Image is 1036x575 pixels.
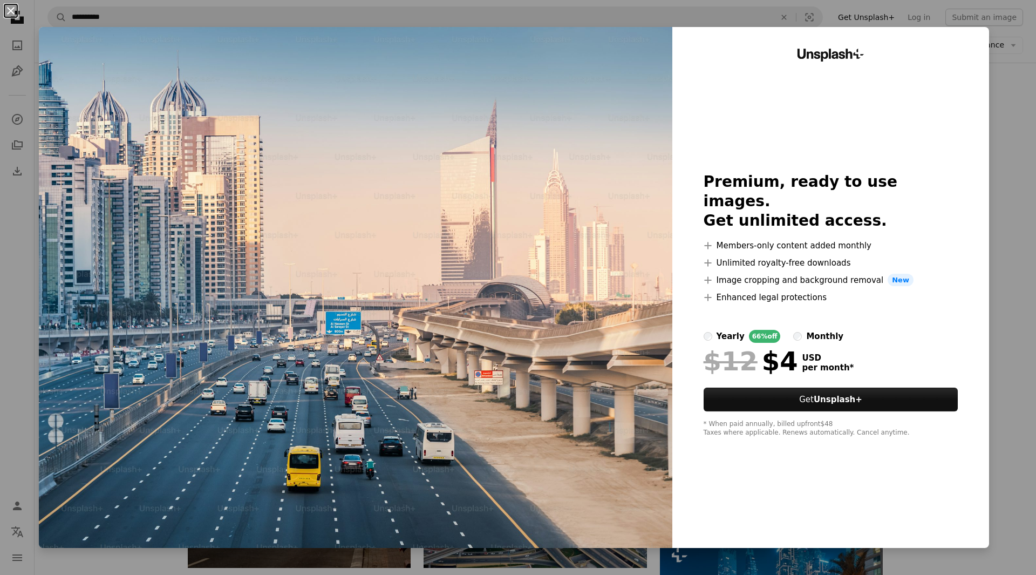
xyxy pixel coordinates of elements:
span: per month * [802,363,854,373]
li: Enhanced legal protections [704,291,958,304]
li: Unlimited royalty-free downloads [704,256,958,269]
span: USD [802,353,854,363]
li: Members-only content added monthly [704,239,958,252]
li: Image cropping and background removal [704,274,958,287]
div: monthly [806,330,843,343]
input: yearly66%off [704,332,712,341]
div: $4 [704,347,798,375]
button: GetUnsplash+ [704,388,958,411]
span: $12 [704,347,758,375]
span: New [888,274,914,287]
strong: Unsplash+ [814,395,862,404]
h2: Premium, ready to use images. Get unlimited access. [704,172,958,231]
div: yearly [717,330,745,343]
div: * When paid annually, billed upfront $48 Taxes where applicable. Renews automatically. Cancel any... [704,420,958,437]
input: monthly [793,332,802,341]
div: 66% off [749,330,781,343]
